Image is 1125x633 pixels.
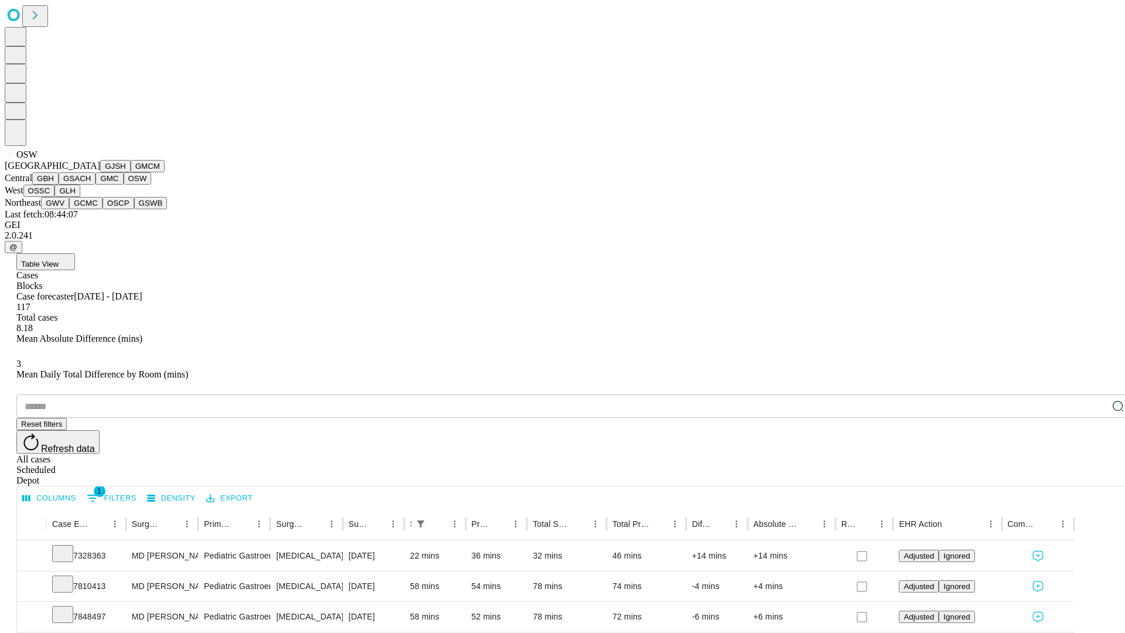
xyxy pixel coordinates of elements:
div: 46 mins [612,541,680,571]
div: Pediatric Gastroenterology [204,602,264,632]
span: Ignored [943,612,970,621]
div: 58 mins [410,571,460,601]
button: Adjusted [899,611,939,623]
div: Pediatric Gastroenterology [204,541,264,571]
span: Case forecaster [16,291,74,301]
button: Density [144,489,199,508]
button: Sort [571,516,587,532]
span: Refresh data [41,444,95,454]
button: OSSC [23,185,55,197]
div: 7328363 [52,541,120,571]
span: [DATE] - [DATE] [74,291,142,301]
span: Adjusted [904,552,934,560]
span: Reset filters [21,420,62,428]
div: 54 mins [472,571,521,601]
button: Sort [857,516,874,532]
div: -6 mins [692,602,742,632]
div: +14 mins [692,541,742,571]
div: Total Predicted Duration [612,519,649,529]
button: Menu [587,516,604,532]
button: Menu [385,516,401,532]
div: [DATE] [349,541,398,571]
span: 3 [16,359,21,369]
button: Menu [1055,516,1071,532]
button: Menu [874,516,890,532]
button: GWV [41,197,69,209]
span: 8.18 [16,323,33,333]
button: GLH [54,185,80,197]
button: Sort [369,516,385,532]
button: Sort [943,516,960,532]
div: [MEDICAL_DATA] (EGD), FLEXIBLE, TRANSORAL, WITH [MEDICAL_DATA] SINGLE OR MULTIPLE [276,571,336,601]
button: Sort [1038,516,1055,532]
div: +6 mins [754,602,830,632]
div: Surgery Date [349,519,367,529]
button: Adjusted [899,550,939,562]
div: Surgeon Name [132,519,161,529]
div: Comments [1008,519,1037,529]
div: 7810413 [52,571,120,601]
div: Scheduled In Room Duration [410,519,411,529]
button: Menu [179,516,195,532]
button: Menu [816,516,833,532]
button: Sort [712,516,728,532]
button: Ignored [939,611,974,623]
span: Last fetch: 08:44:07 [5,209,78,219]
button: Select columns [19,489,79,508]
button: GSACH [59,172,96,185]
span: [GEOGRAPHIC_DATA] [5,161,100,171]
div: EHR Action [899,519,942,529]
span: Ignored [943,582,970,591]
div: MD [PERSON_NAME] [PERSON_NAME] Md [132,602,192,632]
div: -4 mins [692,571,742,601]
button: Show filters [412,516,429,532]
button: Menu [507,516,524,532]
button: GJSH [100,160,131,172]
button: Ignored [939,550,974,562]
button: Menu [728,516,745,532]
button: GMC [96,172,123,185]
div: Predicted In Room Duration [472,519,490,529]
button: OSW [124,172,152,185]
span: 1 [94,485,105,497]
button: Menu [446,516,463,532]
div: 2.0.241 [5,230,1120,241]
div: [DATE] [349,602,398,632]
button: Sort [307,516,323,532]
button: Refresh data [16,430,100,454]
button: Sort [491,516,507,532]
button: Expand [23,546,40,567]
div: 7848497 [52,602,120,632]
button: Menu [667,516,683,532]
button: Sort [162,516,179,532]
div: Case Epic Id [52,519,89,529]
span: 117 [16,302,30,312]
button: Sort [430,516,446,532]
span: West [5,185,23,195]
div: Pediatric Gastroenterology [204,571,264,601]
div: [MEDICAL_DATA] (EGD), FLEXIBLE, TRANSORAL, WITH [MEDICAL_DATA] SINGLE OR MULTIPLE [276,541,336,571]
div: 22 mins [410,541,460,571]
div: 78 mins [533,602,601,632]
button: Ignored [939,580,974,593]
div: MD [PERSON_NAME] [PERSON_NAME] Md [132,541,192,571]
div: MD [PERSON_NAME] [PERSON_NAME] Md [132,571,192,601]
button: Sort [650,516,667,532]
button: GMCM [131,160,165,172]
div: Surgery Name [276,519,305,529]
div: [DATE] [349,571,398,601]
button: Expand [23,607,40,628]
button: Show filters [84,489,139,508]
button: Export [203,489,255,508]
div: 52 mins [472,602,521,632]
button: Sort [800,516,816,532]
span: Adjusted [904,612,934,621]
button: Expand [23,577,40,597]
div: 78 mins [533,571,601,601]
div: GEI [5,220,1120,230]
div: Resolved in EHR [841,519,857,529]
div: 74 mins [612,571,680,601]
button: Adjusted [899,580,939,593]
span: Table View [21,260,59,268]
div: +4 mins [754,571,830,601]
